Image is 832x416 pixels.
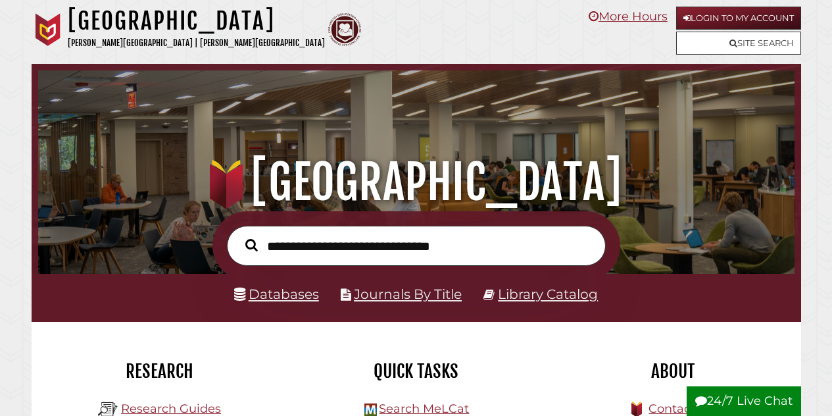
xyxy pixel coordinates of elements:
[32,13,64,46] img: Calvin University
[648,402,714,416] a: Contact Us
[676,32,801,55] a: Site Search
[234,286,319,302] a: Databases
[354,286,462,302] a: Journals By Title
[676,7,801,30] a: Login to My Account
[379,402,469,416] a: Search MeLCat
[364,403,377,416] img: Hekman Library Logo
[245,238,258,251] i: Search
[298,360,535,382] h2: Quick Tasks
[498,286,598,302] a: Library Catalog
[328,13,361,46] img: Calvin Theological Seminary
[68,7,325,36] h1: [GEOGRAPHIC_DATA]
[239,236,264,255] button: Search
[589,9,668,24] a: More Hours
[554,360,791,382] h2: About
[121,402,221,416] a: Research Guides
[50,153,781,211] h1: [GEOGRAPHIC_DATA]
[41,360,278,382] h2: Research
[68,36,325,51] p: [PERSON_NAME][GEOGRAPHIC_DATA] | [PERSON_NAME][GEOGRAPHIC_DATA]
